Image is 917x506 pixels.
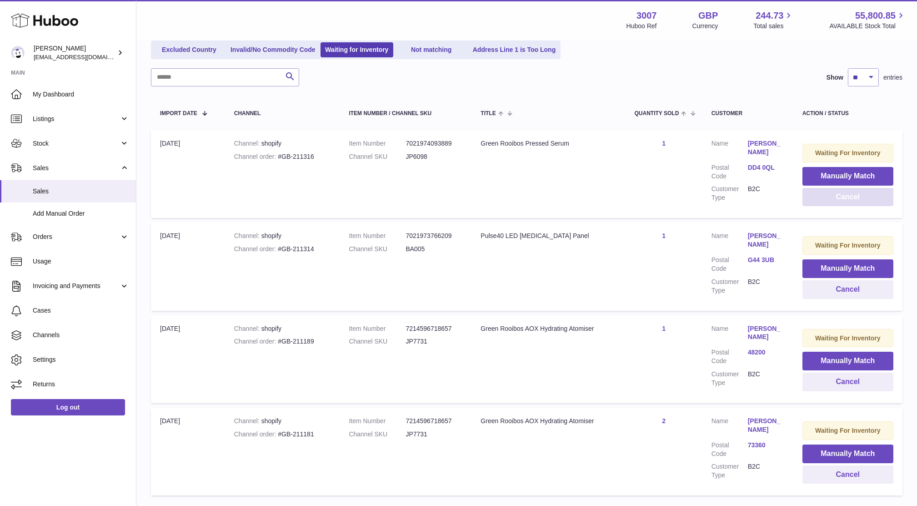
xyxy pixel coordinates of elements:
[406,152,462,161] dd: JP6098
[636,10,657,22] strong: 3007
[33,164,120,172] span: Sales
[321,42,393,57] a: Waiting for Inventory
[234,245,278,253] strong: Channel order
[481,232,616,240] div: Pulse40 LED [MEDICAL_DATA] Panel
[153,42,225,57] a: Excluded Country
[756,10,783,22] span: 244.73
[234,152,331,161] div: #GB-211316
[635,111,679,116] span: Quantity Sold
[712,163,748,181] dt: Postal Code
[33,115,120,123] span: Listings
[815,427,880,434] strong: Waiting For Inventory
[406,139,462,148] dd: 7021974093889
[802,445,893,463] button: Manually Match
[481,111,496,116] span: Title
[712,256,748,273] dt: Postal Code
[829,10,906,30] a: 55,800.85 AVAILABLE Stock Total
[349,245,406,253] dt: Channel SKU
[748,185,784,202] dd: B2C
[349,152,406,161] dt: Channel SKU
[698,10,718,22] strong: GBP
[227,42,319,57] a: Invalid/No Commodity Code
[748,324,784,342] a: [PERSON_NAME]
[712,441,748,458] dt: Postal Code
[234,140,261,147] strong: Channel
[151,223,225,310] td: [DATE]
[748,462,784,480] dd: B2C
[406,430,462,439] dd: JP7731
[692,22,718,30] div: Currency
[481,417,616,425] div: Green Rooibos AOX Hydrating Atomiser
[33,257,129,266] span: Usage
[349,139,406,148] dt: Item Number
[11,46,25,60] img: bevmay@maysama.com
[748,370,784,387] dd: B2C
[234,430,278,438] strong: Channel order
[34,53,134,61] span: [EMAIL_ADDRESS][DOMAIN_NAME]
[470,42,559,57] a: Address Line 1 is Too Long
[712,417,748,436] dt: Name
[662,325,666,332] a: 1
[406,245,462,253] dd: BA005
[481,324,616,333] div: Green Rooibos AOX Hydrating Atomiser
[406,417,462,425] dd: 7214596718657
[626,22,657,30] div: Huboo Ref
[33,306,129,315] span: Cases
[234,324,331,333] div: shopify
[349,417,406,425] dt: Item Number
[349,111,462,116] div: Item Number / Channel SKU
[802,280,893,299] button: Cancel
[234,139,331,148] div: shopify
[712,462,748,480] dt: Customer Type
[11,399,125,415] a: Log out
[815,242,880,249] strong: Waiting For Inventory
[33,233,120,241] span: Orders
[829,22,906,30] span: AVAILABLE Stock Total
[234,232,331,240] div: shopify
[712,348,748,365] dt: Postal Code
[802,259,893,278] button: Manually Match
[349,337,406,346] dt: Channel SKU
[748,256,784,264] a: G44 3UB
[33,139,120,148] span: Stock
[748,139,784,157] a: [PERSON_NAME]
[712,139,748,159] dt: Name
[748,232,784,249] a: [PERSON_NAME]
[748,441,784,450] a: 73360
[151,130,225,218] td: [DATE]
[802,167,893,186] button: Manually Match
[151,315,225,403] td: [DATE]
[33,187,129,196] span: Sales
[234,245,331,253] div: #GB-211314
[802,352,893,370] button: Manually Match
[712,232,748,251] dt: Name
[481,139,616,148] div: Green Rooibos Pressed Serum
[234,153,278,160] strong: Channel order
[33,90,129,99] span: My Dashboard
[712,278,748,295] dt: Customer Type
[234,417,261,425] strong: Channel
[234,417,331,425] div: shopify
[753,22,794,30] span: Total sales
[33,355,129,364] span: Settings
[712,185,748,202] dt: Customer Type
[34,44,115,61] div: [PERSON_NAME]
[662,140,666,147] a: 1
[33,331,129,339] span: Channels
[406,337,462,346] dd: JP7731
[349,232,406,240] dt: Item Number
[349,430,406,439] dt: Channel SKU
[753,10,794,30] a: 244.73 Total sales
[234,338,278,345] strong: Channel order
[855,10,896,22] span: 55,800.85
[712,370,748,387] dt: Customer Type
[662,232,666,239] a: 1
[827,73,843,82] label: Show
[406,324,462,333] dd: 7214596718657
[662,417,666,425] a: 2
[406,232,462,240] dd: 7021973766209
[160,111,197,116] span: Import date
[395,42,468,57] a: Not matching
[234,430,331,439] div: #GB-211181
[234,111,331,116] div: Channel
